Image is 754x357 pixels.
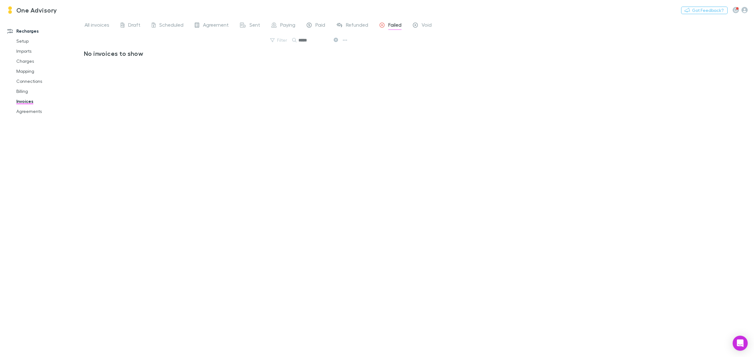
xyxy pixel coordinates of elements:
a: Billing [10,86,89,96]
span: Refunded [346,22,368,30]
a: Mapping [10,66,89,76]
a: Connections [10,76,89,86]
span: Paying [280,22,295,30]
a: Recharges [1,26,89,36]
span: Sent [249,22,260,30]
span: Void [422,22,432,30]
h3: One Advisory [16,6,57,14]
span: Agreement [203,22,229,30]
span: Scheduled [159,22,183,30]
a: Setup [10,36,89,46]
h3: No invoices to show [84,50,344,57]
a: Agreements [10,106,89,116]
a: Imports [10,46,89,56]
a: One Advisory [3,3,61,18]
a: Invoices [10,96,89,106]
a: Charges [10,56,89,66]
button: Got Feedback? [681,7,728,14]
button: Filter [267,36,291,44]
span: Draft [128,22,140,30]
span: Failed [388,22,402,30]
img: One Advisory's Logo [6,6,14,14]
span: Paid [315,22,325,30]
span: All invoices [85,22,109,30]
div: Open Intercom Messenger [733,336,748,351]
